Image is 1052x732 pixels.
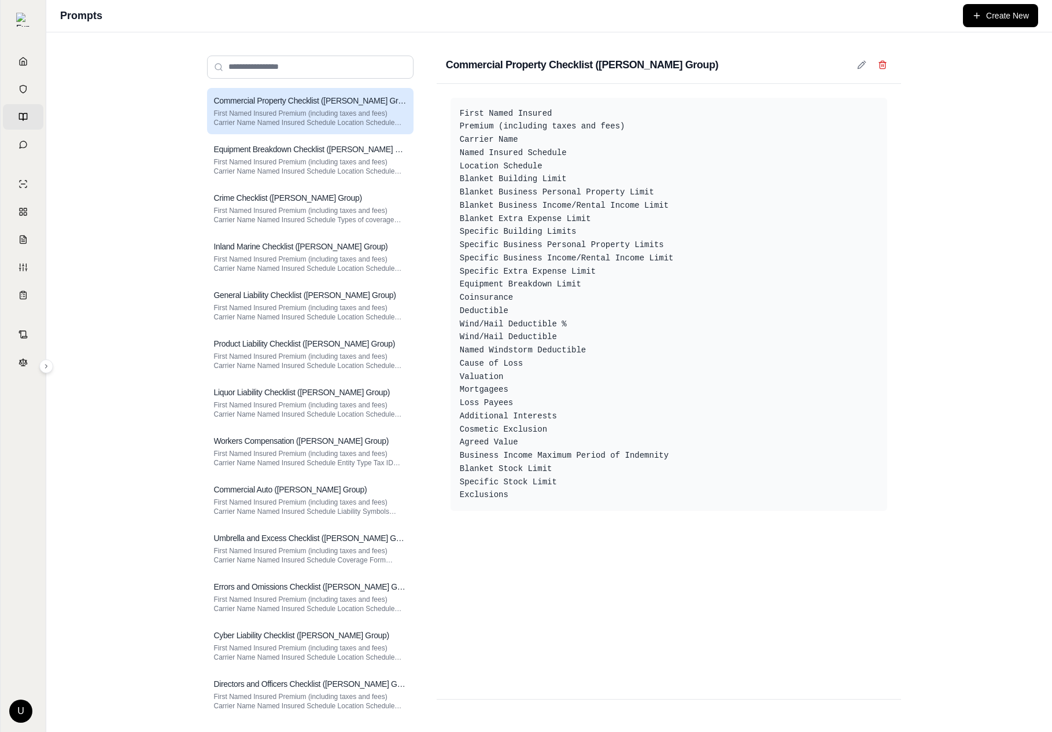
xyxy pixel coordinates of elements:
p: First Named Insured Premium (including taxes and fees) Carrier Name Named Insured Schedule Types ... [214,206,407,225]
a: Documents Vault [3,76,43,102]
h3: Directors and Officers Checklist ([PERSON_NAME] Group) [214,678,407,690]
h2: Commercial Property Checklist ([PERSON_NAME] Group) [446,57,718,73]
p: First Named Insured Premium (including taxes and fees) Carrier Name Named Insured Schedule Entity... [214,449,407,468]
button: Expand sidebar [12,8,35,31]
a: Coverage Table [3,282,43,308]
div: U [9,700,32,723]
h3: Cyber Liability Checklist ([PERSON_NAME] Group) [214,630,389,641]
button: Expand sidebar [39,359,53,373]
button: Delete [873,56,892,74]
p: First Named Insured Premium (including taxes and fees) Carrier Name Named Insured Schedule Liabil... [214,498,407,516]
p: First Named Insured Premium (including taxes and fees) Carrier Name Named Insured Schedule Locati... [214,303,407,322]
h3: Product Liability Checklist ([PERSON_NAME] Group) [214,338,396,350]
p: First Named Insured Premium (including taxes and fees) Carrier Name Named Insured Schedule Locati... [214,352,407,370]
a: Policy Comparisons [3,199,43,225]
a: Contract Analysis [3,322,43,347]
a: Home [3,49,43,74]
h3: Errors and Omissions Checklist ([PERSON_NAME] Group) [214,581,407,593]
a: Chat [3,132,43,157]
h3: Commercial Property Checklist ([PERSON_NAME] Group) [214,95,407,106]
img: Expand sidebar [16,13,30,27]
h3: Commercial Auto ([PERSON_NAME] Group) [214,484,367,495]
p: First Named Insured Premium (including taxes and fees) Carrier Name Named Insured Schedule Locati... [214,400,407,419]
button: Create New [963,4,1038,27]
p: First Named Insured Premium (including taxes and fees) Carrier Name Named Insured Schedule Locati... [214,595,407,613]
h3: Inland Marine Checklist ([PERSON_NAME] Group) [214,241,388,252]
p: First Named Insured Premium (including taxes and fees) Carrier Name Named Insured Schedule Locati... [214,692,407,711]
h3: Liquor Liability Checklist ([PERSON_NAME] Group) [214,387,390,398]
div: First Named Insured Premium (including taxes and fees) Carrier Name Named Insured Schedule Locati... [451,98,887,512]
p: First Named Insured Premium (including taxes and fees) Carrier Name Named Insured Schedule Locati... [214,109,407,127]
h3: Umbrella and Excess Checklist ([PERSON_NAME] Group) [214,532,407,544]
a: Prompt Library [3,104,43,130]
h3: Crime Checklist ([PERSON_NAME] Group) [214,192,362,204]
a: Single Policy [3,171,43,197]
h1: Prompts [60,8,102,24]
h3: General Liability Checklist ([PERSON_NAME] Group) [214,289,396,301]
p: First Named Insured Premium (including taxes and fees) Carrier Name Named Insured Schedule Locati... [214,157,407,176]
p: First Named Insured Premium (including taxes and fees) Carrier Name Named Insured Schedule Covera... [214,546,407,565]
h3: Equipment Breakdown Checklist ([PERSON_NAME] Group) [214,144,407,155]
a: Legal Search Engine [3,350,43,375]
h3: Workers Compensation ([PERSON_NAME] Group) [214,435,389,447]
p: First Named Insured Premium (including taxes and fees) Carrier Name Named Insured Schedule Locati... [214,255,407,273]
a: Claim Coverage [3,227,43,252]
p: First Named Insured Premium (including taxes and fees) Carrier Name Named Insured Schedule Locati... [214,643,407,662]
a: Custom Report [3,255,43,280]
